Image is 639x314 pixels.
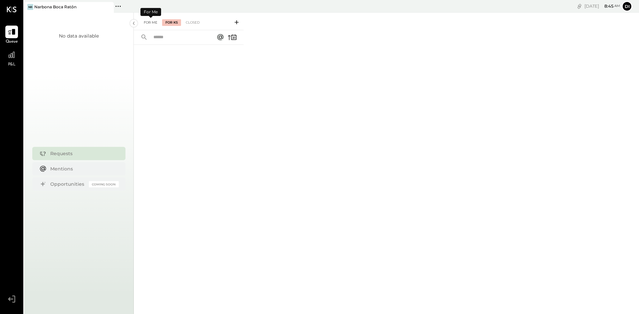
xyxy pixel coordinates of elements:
[162,19,181,26] div: For KS
[8,62,16,68] span: P&L
[27,4,33,10] div: NB
[140,19,161,26] div: For Me
[140,8,161,16] div: For Me
[50,181,86,187] div: Opportunities
[576,3,583,10] div: copy link
[622,1,632,12] button: Di
[50,150,115,157] div: Requests
[34,4,77,10] div: Narbona Boca Ratōn
[0,49,23,68] a: P&L
[584,3,620,9] div: [DATE]
[89,181,119,187] div: Coming Soon
[59,33,99,39] div: No data available
[6,39,18,45] span: Queue
[50,165,115,172] div: Mentions
[0,26,23,45] a: Queue
[182,19,203,26] div: Closed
